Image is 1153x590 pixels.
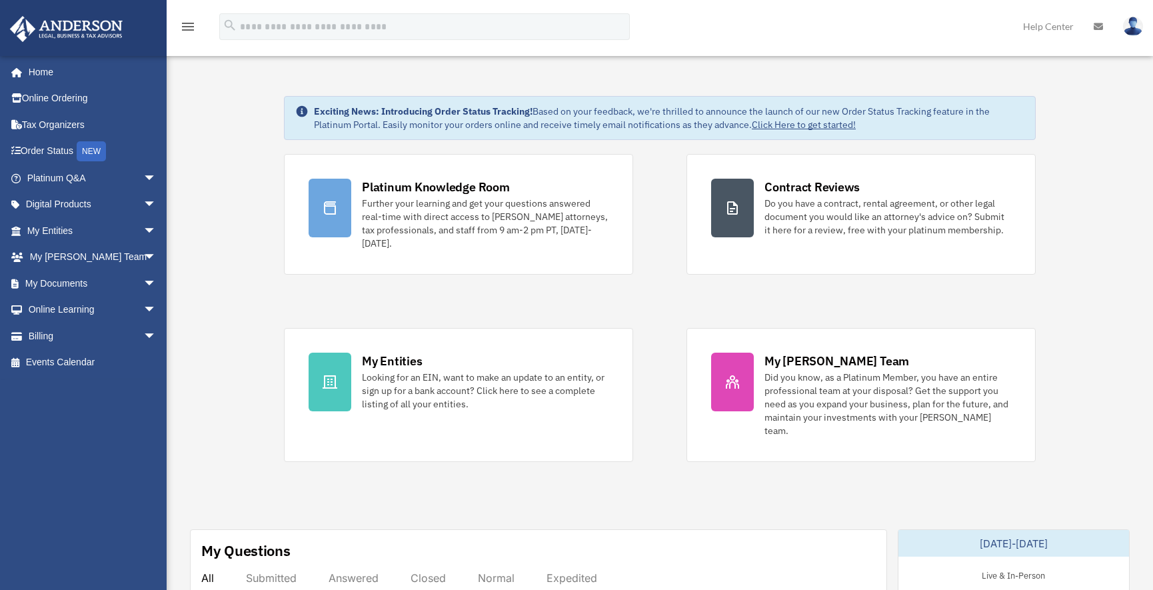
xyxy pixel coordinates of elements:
div: My Questions [201,541,291,561]
div: Contract Reviews [764,179,860,195]
div: Expedited [547,571,597,585]
div: My [PERSON_NAME] Team [764,353,909,369]
div: Did you know, as a Platinum Member, you have an entire professional team at your disposal? Get th... [764,371,1011,437]
a: Digital Productsarrow_drop_down [9,191,177,218]
div: NEW [77,141,106,161]
i: search [223,18,237,33]
span: arrow_drop_down [143,270,170,297]
div: Answered [329,571,379,585]
div: Submitted [246,571,297,585]
a: My Entities Looking for an EIN, want to make an update to an entity, or sign up for a bank accoun... [284,328,633,462]
a: My Documentsarrow_drop_down [9,270,177,297]
div: All [201,571,214,585]
a: Platinum Q&Aarrow_drop_down [9,165,177,191]
div: [DATE]-[DATE] [898,530,1130,557]
strong: Exciting News: Introducing Order Status Tracking! [314,105,533,117]
span: arrow_drop_down [143,323,170,350]
img: Anderson Advisors Platinum Portal [6,16,127,42]
img: User Pic [1123,17,1143,36]
span: arrow_drop_down [143,297,170,324]
span: arrow_drop_down [143,191,170,219]
a: My Entitiesarrow_drop_down [9,217,177,244]
div: Based on your feedback, we're thrilled to announce the launch of our new Order Status Tracking fe... [314,105,1024,131]
a: Click Here to get started! [752,119,856,131]
a: Events Calendar [9,349,177,376]
div: Normal [478,571,515,585]
a: Order StatusNEW [9,138,177,165]
i: menu [180,19,196,35]
a: Online Ordering [9,85,177,112]
span: arrow_drop_down [143,165,170,192]
div: Do you have a contract, rental agreement, or other legal document you would like an attorney's ad... [764,197,1011,237]
a: Tax Organizers [9,111,177,138]
div: Platinum Knowledge Room [362,179,510,195]
a: My [PERSON_NAME] Team Did you know, as a Platinum Member, you have an entire professional team at... [686,328,1036,462]
div: Closed [411,571,446,585]
div: My Entities [362,353,422,369]
span: arrow_drop_down [143,217,170,245]
div: Looking for an EIN, want to make an update to an entity, or sign up for a bank account? Click her... [362,371,608,411]
a: Contract Reviews Do you have a contract, rental agreement, or other legal document you would like... [686,154,1036,275]
a: Home [9,59,170,85]
a: Online Learningarrow_drop_down [9,297,177,323]
a: My [PERSON_NAME] Teamarrow_drop_down [9,244,177,271]
a: Platinum Knowledge Room Further your learning and get your questions answered real-time with dire... [284,154,633,275]
span: arrow_drop_down [143,244,170,271]
div: Live & In-Person [971,567,1056,581]
a: menu [180,23,196,35]
a: Billingarrow_drop_down [9,323,177,349]
div: Further your learning and get your questions answered real-time with direct access to [PERSON_NAM... [362,197,608,250]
